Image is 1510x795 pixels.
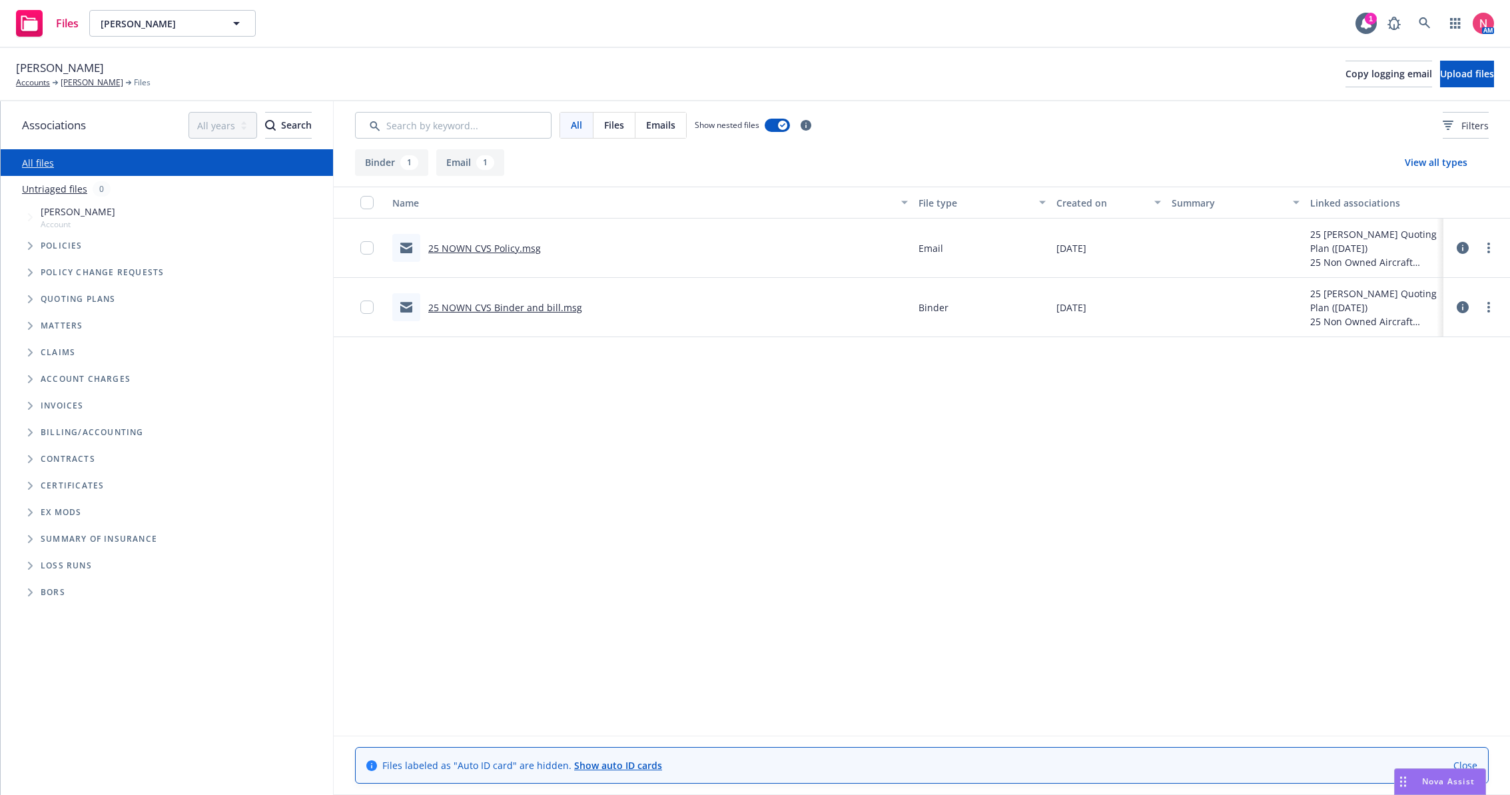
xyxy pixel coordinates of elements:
[41,349,75,357] span: Claims
[265,120,276,131] svg: Search
[913,187,1052,219] button: File type
[1166,187,1305,219] button: Summary
[11,5,84,42] a: Files
[400,155,418,170] div: 1
[101,17,216,31] span: [PERSON_NAME]
[41,455,95,463] span: Contracts
[22,182,87,196] a: Untriaged files
[61,77,123,89] a: [PERSON_NAME]
[41,482,104,490] span: Certificates
[41,588,65,596] span: BORs
[646,118,675,132] span: Emails
[919,301,948,315] span: Binder
[1473,13,1494,34] img: photo
[1345,67,1432,80] span: Copy logging email
[41,242,83,250] span: Policies
[1461,119,1489,133] span: Filters
[1,202,333,419] div: Tree Example
[134,77,151,89] span: Files
[265,112,312,139] button: SearchSearch
[382,758,662,772] span: Files labeled as "Auto ID card" are hidden.
[41,402,84,410] span: Invoices
[1442,10,1469,37] a: Switch app
[41,535,157,543] span: Summary of insurance
[1394,768,1486,795] button: Nova Assist
[1440,67,1494,80] span: Upload files
[919,196,1032,210] div: File type
[360,196,374,209] input: Select all
[16,59,104,77] span: [PERSON_NAME]
[41,295,116,303] span: Quoting plans
[355,112,552,139] input: Search by keyword...
[360,241,374,255] input: Toggle Row Selected
[1310,196,1438,210] div: Linked associations
[1453,758,1477,772] a: Close
[41,219,115,230] span: Account
[476,155,494,170] div: 1
[41,205,115,219] span: [PERSON_NAME]
[1440,61,1494,87] button: Upload files
[1056,301,1086,315] span: [DATE]
[1381,10,1407,37] a: Report a Bug
[16,77,50,89] a: Accounts
[41,375,131,383] span: Account charges
[919,241,943,255] span: Email
[571,118,582,132] span: All
[1,419,333,606] div: Folder Tree Example
[360,301,374,314] input: Toggle Row Selected
[41,508,81,516] span: Ex Mods
[1051,187,1166,219] button: Created on
[355,149,428,176] button: Binder
[604,118,624,132] span: Files
[1411,10,1438,37] a: Search
[1172,196,1285,210] div: Summary
[1310,227,1438,255] div: 25 [PERSON_NAME] Quoting Plan ([DATE])
[56,18,79,29] span: Files
[1481,299,1497,315] a: more
[89,10,256,37] button: [PERSON_NAME]
[22,157,54,169] a: All files
[392,196,893,210] div: Name
[1443,112,1489,139] button: Filters
[1365,13,1377,25] div: 1
[41,562,92,570] span: Loss Runs
[1383,149,1489,176] button: View all types
[41,322,83,330] span: Matters
[1310,255,1438,269] div: 25 Non Owned Aircraft Liability
[387,187,913,219] button: Name
[1056,241,1086,255] span: [DATE]
[1443,119,1489,133] span: Filters
[1481,240,1497,256] a: more
[428,242,541,255] a: 25 NOWN CVS Policy.msg
[41,428,144,436] span: Billing/Accounting
[1056,196,1146,210] div: Created on
[1422,776,1475,787] span: Nova Assist
[22,117,86,134] span: Associations
[265,113,312,138] div: Search
[436,149,504,176] button: Email
[41,269,164,277] span: Policy change requests
[93,181,111,197] div: 0
[428,301,582,314] a: 25 NOWN CVS Binder and bill.msg
[574,759,662,772] a: Show auto ID cards
[695,119,759,131] span: Show nested files
[1345,61,1432,87] button: Copy logging email
[1305,187,1443,219] button: Linked associations
[1310,287,1438,315] div: 25 [PERSON_NAME] Quoting Plan ([DATE])
[1310,315,1438,329] div: 25 Non Owned Aircraft Liability
[1395,769,1411,794] div: Drag to move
